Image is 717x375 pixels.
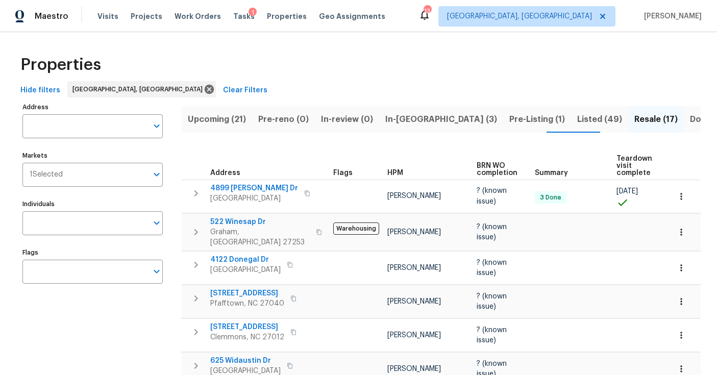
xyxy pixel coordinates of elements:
span: [GEOGRAPHIC_DATA], [GEOGRAPHIC_DATA] [72,84,207,94]
button: Open [150,264,164,279]
span: In-[GEOGRAPHIC_DATA] (3) [385,112,497,127]
span: 1 Selected [30,170,63,179]
span: [PERSON_NAME] [387,264,441,271]
span: [PERSON_NAME] [387,192,441,199]
span: Clemmons, NC 27012 [210,332,284,342]
span: Properties [20,60,101,70]
span: 522 Winesap Dr [210,217,310,227]
span: Tasks [233,13,255,20]
button: Clear Filters [219,81,271,100]
span: ? (known issue) [477,187,507,205]
button: Open [150,119,164,133]
span: ? (known issue) [477,327,507,344]
span: [GEOGRAPHIC_DATA], [GEOGRAPHIC_DATA] [447,11,592,21]
span: ? (known issue) [477,293,507,310]
label: Flags [22,249,163,256]
span: [GEOGRAPHIC_DATA] [210,193,298,204]
span: In-review (0) [321,112,373,127]
span: 625 Widaustin Dr [210,356,281,366]
button: Open [150,216,164,230]
span: [PERSON_NAME] [640,11,702,21]
span: Maestro [35,11,68,21]
span: [DATE] [616,188,638,195]
span: Resale (17) [634,112,678,127]
span: Work Orders [175,11,221,21]
button: Open [150,167,164,182]
span: BRN WO completion [477,162,517,177]
span: [PERSON_NAME] [387,365,441,372]
span: Listed (49) [577,112,622,127]
span: Geo Assignments [319,11,385,21]
span: [STREET_ADDRESS] [210,288,284,298]
span: Clear Filters [223,84,267,97]
span: Teardown visit complete [616,155,652,177]
span: HPM [387,169,403,177]
span: [PERSON_NAME] [387,229,441,236]
span: 4899 [PERSON_NAME] Dr [210,183,298,193]
span: Hide filters [20,84,60,97]
span: [GEOGRAPHIC_DATA] [210,265,281,275]
span: [STREET_ADDRESS] [210,322,284,332]
span: Projects [131,11,162,21]
span: [PERSON_NAME] [387,298,441,305]
span: Graham, [GEOGRAPHIC_DATA] 27253 [210,227,310,247]
span: Visits [97,11,118,21]
span: Upcoming (21) [188,112,246,127]
span: Properties [267,11,307,21]
span: Flags [333,169,353,177]
span: 4122 Donegal Dr [210,255,281,265]
button: Hide filters [16,81,64,100]
span: ? (known issue) [477,259,507,277]
span: Summary [535,169,568,177]
span: Pfafftown, NC 27040 [210,298,284,309]
div: 1 [249,8,257,18]
span: Pre-Listing (1) [509,112,565,127]
span: Pre-reno (0) [258,112,309,127]
span: Address [210,169,240,177]
label: Individuals [22,201,163,207]
label: Markets [22,153,163,159]
div: [GEOGRAPHIC_DATA], [GEOGRAPHIC_DATA] [67,81,216,97]
span: ? (known issue) [477,223,507,241]
div: 13 [424,6,431,16]
label: Address [22,104,163,110]
span: [PERSON_NAME] [387,332,441,339]
span: 3 Done [536,193,565,202]
span: Warehousing [333,222,379,235]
